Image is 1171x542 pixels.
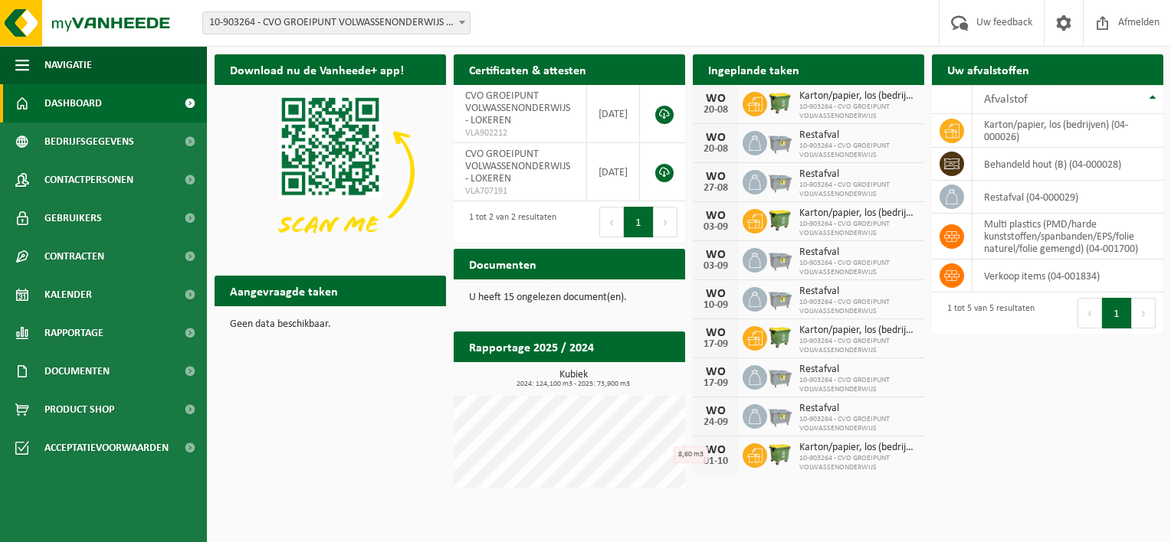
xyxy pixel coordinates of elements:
span: 10-903264 - CVO GROEIPUNT VOLWASSENONDERWIJS - LOKEREN [203,12,470,34]
img: WB-1100-HPE-GN-50 [767,441,793,467]
p: Geen data beschikbaar. [230,319,431,330]
span: Karton/papier, los (bedrijven) [799,207,917,220]
div: WO [700,132,731,144]
span: 10-903264 - CVO GROEIPUNT VOLWASSENONDERWIJS [799,142,917,160]
div: WO [700,366,731,378]
td: karton/papier, los (bedrijven) (04-000026) [973,114,1163,148]
h2: Uw afvalstoffen [932,54,1045,84]
span: Restafval [799,286,917,298]
img: WB-1100-HPE-GN-50 [767,207,793,233]
div: WO [700,288,731,300]
span: 10-903264 - CVO GROEIPUNT VOLWASSENONDERWIJS [799,454,917,472]
div: WO [700,405,731,417]
span: 10-903264 - CVO GROEIPUNT VOLWASSENONDERWIJS [799,181,917,199]
span: Gebruikers [44,199,102,237]
div: WO [700,210,731,222]
div: 8,60 m3 [674,446,708,463]
button: 1 [624,207,654,237]
span: CVO GROEIPUNT VOLWASSENONDERWIJS - LOKEREN [465,90,570,126]
div: 10-09 [700,300,731,311]
td: [DATE] [587,143,640,201]
div: 1 tot 2 van 2 resultaten [461,205,556,239]
td: behandeld hout (B) (04-000028) [973,148,1163,181]
img: WB-1100-HPE-GN-50 [767,324,793,350]
img: WB-2500-GAL-GY-01 [767,168,793,194]
td: multi plastics (PMD/harde kunststoffen/spanbanden/EPS/folie naturel/folie gemengd) (04-001700) [973,214,1163,260]
span: Contactpersonen [44,161,133,199]
span: Restafval [799,129,917,142]
span: Acceptatievoorwaarden [44,429,169,467]
div: WO [700,249,731,261]
img: WB-1100-HPE-GN-50 [767,90,793,116]
div: 17-09 [700,339,731,350]
h2: Certificaten & attesten [454,54,602,84]
div: WO [700,171,731,183]
h2: Download nu de Vanheede+ app! [215,54,419,84]
span: Restafval [799,364,917,376]
h3: Kubiek [461,370,685,388]
span: 10-903264 - CVO GROEIPUNT VOLWASSENONDERWIJS [799,376,917,394]
span: Restafval [799,247,917,259]
span: Product Shop [44,390,114,429]
div: 20-08 [700,144,731,155]
span: VLA902212 [465,127,575,139]
span: Documenten [44,352,110,390]
div: 03-09 [700,261,731,272]
div: 24-09 [700,417,731,428]
img: WB-2500-GAL-GY-01 [767,246,793,272]
h2: Ingeplande taken [693,54,815,84]
div: WO [700,327,731,339]
span: 10-903264 - CVO GROEIPUNT VOLWASSENONDERWIJS [799,415,917,433]
div: WO [700,93,731,105]
span: CVO GROEIPUNT VOLWASSENONDERWIJS - LOKEREN [465,149,570,184]
div: 01-10 [700,456,731,467]
h2: Rapportage 2025 / 2024 [454,331,609,361]
div: 27-08 [700,183,731,194]
span: Bedrijfsgegevens [44,122,134,161]
span: Navigatie [44,46,92,84]
span: Restafval [799,403,917,415]
span: Karton/papier, los (bedrijven) [799,90,917,103]
img: Download de VHEPlus App [215,85,446,259]
div: 03-09 [700,222,731,233]
button: 1 [1102,298,1132,328]
div: WO [700,444,731,456]
button: Next [1132,298,1156,328]
img: WB-2500-GAL-GY-01 [767,129,793,155]
a: Bekijk rapportage [571,361,684,392]
img: WB-2500-GAL-GY-01 [767,402,793,428]
span: Rapportage [44,314,103,352]
td: verkoop items (04-001834) [973,260,1163,292]
span: Kalender [44,276,92,314]
span: 10-903264 - CVO GROEIPUNT VOLWASSENONDERWIJS [799,337,917,355]
button: Previous [1078,298,1102,328]
span: Karton/papier, los (bedrijven) [799,325,917,337]
span: Afvalstof [984,93,1028,106]
td: restafval (04-000029) [973,181,1163,214]
span: Dashboard [44,84,102,122]
span: 2024: 124,100 m3 - 2025: 73,900 m3 [461,380,685,388]
span: Karton/papier, los (bedrijven) [799,442,917,454]
span: 10-903264 - CVO GROEIPUNT VOLWASSENONDERWIJS [799,220,917,238]
span: Contracten [44,237,104,276]
td: [DATE] [587,85,640,143]
div: 1 tot 5 van 5 resultaten [940,296,1035,330]
span: 10-903264 - CVO GROEIPUNT VOLWASSENONDERWIJS [799,103,917,121]
p: U heeft 15 ongelezen document(en). [469,292,670,303]
div: 17-09 [700,378,731,389]
h2: Documenten [454,249,552,279]
img: WB-2500-GAL-GY-01 [767,285,793,311]
span: 10-903264 - CVO GROEIPUNT VOLWASSENONDERWIJS [799,259,917,277]
span: 10-903264 - CVO GROEIPUNT VOLWASSENONDERWIJS - LOKEREN [202,11,471,34]
button: Next [654,207,677,237]
button: Previous [599,207,624,237]
span: VLA707191 [465,185,575,198]
span: Restafval [799,168,917,181]
span: 10-903264 - CVO GROEIPUNT VOLWASSENONDERWIJS [799,298,917,316]
div: 20-08 [700,105,731,116]
img: WB-2500-GAL-GY-01 [767,363,793,389]
h2: Aangevraagde taken [215,276,353,305]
